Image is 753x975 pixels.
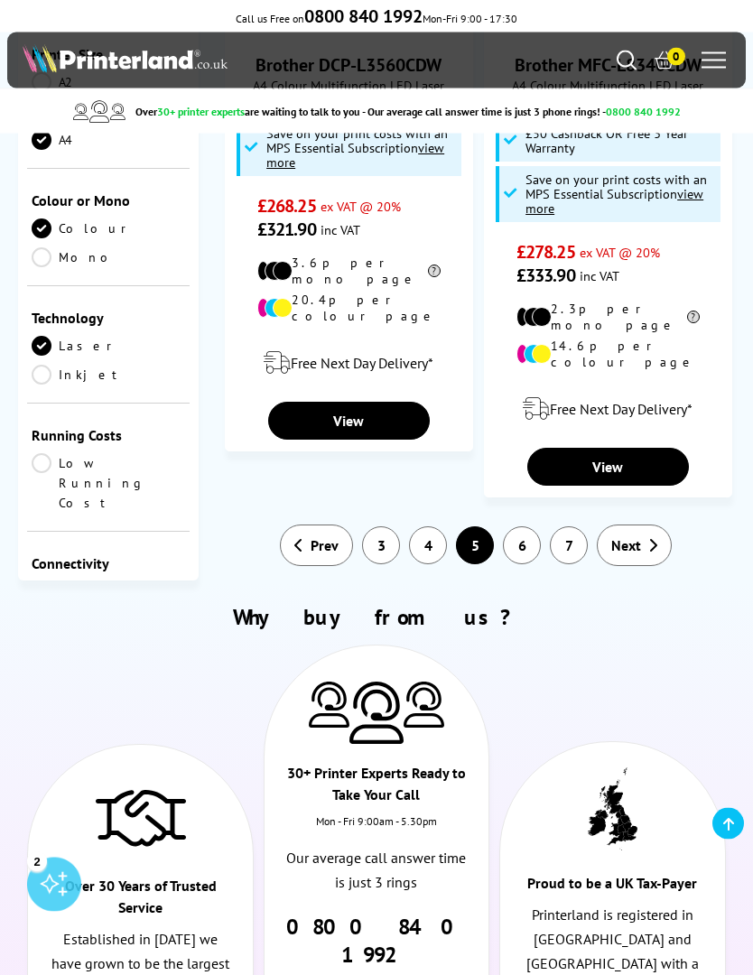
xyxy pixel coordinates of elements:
[32,555,185,573] div: Connectivity
[304,12,423,25] a: 0800 840 1992
[265,815,489,847] div: Mon - Fri 9:00am - 5.30pm
[404,682,444,729] img: Printer Experts
[321,199,401,216] span: ex VAT @ 20%
[516,339,700,371] li: 14.6p per colour page
[32,192,185,210] div: Colour or Mono
[409,527,447,565] a: 4
[516,302,700,334] li: 2.3p per mono page
[268,403,430,441] a: View
[362,105,681,118] span: - Our average call answer time is just 3 phone rings! -
[23,44,228,73] img: Printerland Logo
[494,385,723,435] div: modal_delivery
[286,847,466,896] p: Our average call answer time is just 3 rings
[550,527,588,565] a: 7
[516,241,575,265] span: £278.25
[286,914,467,970] a: 0800 840 1992
[525,127,715,156] span: £50 Cashback OR Free 3 Year Warranty
[597,525,672,567] a: Next
[606,105,681,118] span: 0800 840 1992
[523,873,702,904] div: Proud to be a UK Tax-Payer
[157,105,245,118] span: 30+ printer experts
[503,527,541,565] a: 6
[667,48,685,66] span: 0
[32,131,185,151] a: A4
[257,255,441,288] li: 3.6p per mono page
[525,172,707,218] span: Save on your print costs with an MPS Essential Subscription
[96,782,186,854] img: Trusted Service
[257,218,316,242] span: £321.90
[32,366,185,385] a: Inkjet
[257,195,316,218] span: £268.25
[51,876,230,928] div: Over 30 Years of Trusted Service
[311,537,339,555] span: Prev
[32,219,185,239] a: Colour
[580,245,660,262] span: ex VAT @ 20%
[32,454,185,514] a: Low Running Cost
[525,186,703,218] u: view more
[611,537,641,555] span: Next
[23,604,730,632] h2: Why buy from us?
[235,339,464,389] div: modal_delivery
[32,310,185,328] div: Technology
[321,222,360,239] span: inc VAT
[32,248,185,268] a: Mono
[580,268,619,285] span: inc VAT
[266,140,444,172] u: view more
[27,851,47,871] div: 2
[286,763,466,815] div: 30+ Printer Experts Ready to Take Your Call
[617,51,637,70] a: Search
[516,265,575,288] span: £333.90
[309,682,349,729] img: Printer Experts
[32,427,185,445] div: Running Costs
[349,682,404,745] img: Printer Experts
[655,51,674,70] a: 0
[527,449,689,487] a: View
[266,125,448,172] span: Save on your print costs with an MPS Essential Subscription
[362,527,400,565] a: 3
[23,44,376,77] a: Printerland Logo
[135,105,359,118] span: Over are waiting to talk to you
[257,292,441,325] li: 20.4p per colour page
[588,768,637,851] img: UK tax payer
[304,5,423,28] b: 0800 840 1992
[280,525,353,567] a: Prev
[32,337,185,357] a: Laser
